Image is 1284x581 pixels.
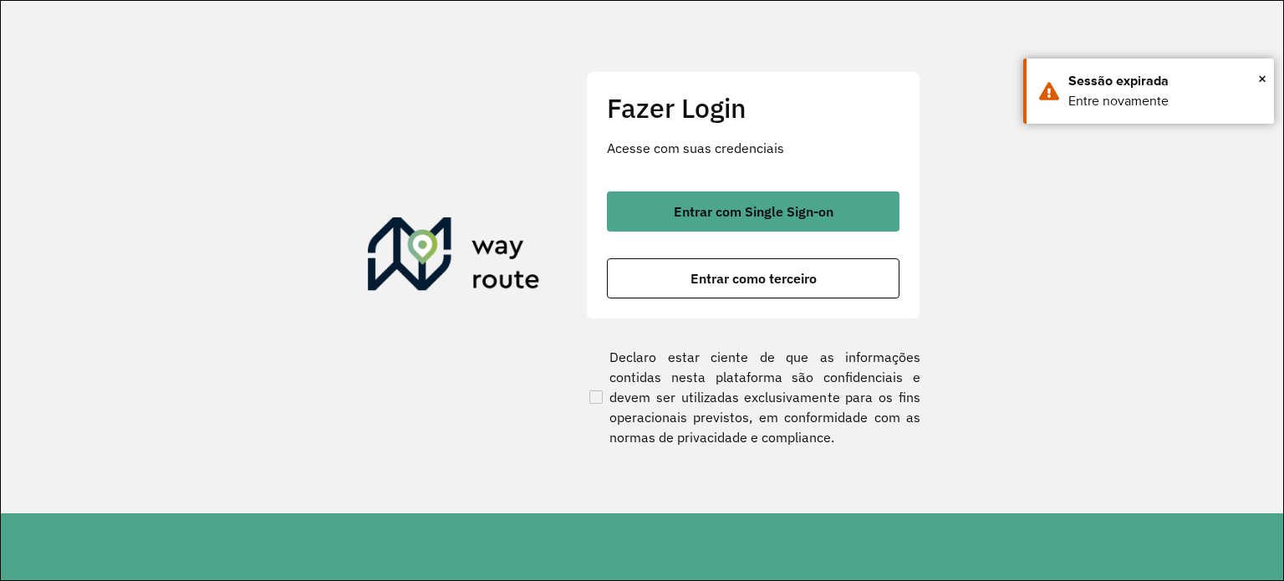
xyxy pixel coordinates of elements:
img: Roteirizador AmbevTech [368,217,540,298]
h2: Fazer Login [607,92,899,124]
button: button [607,191,899,232]
label: Declaro estar ciente de que as informações contidas nesta plataforma são confidenciais e devem se... [586,347,920,447]
span: × [1258,66,1266,91]
button: button [607,258,899,298]
div: Entre novamente [1068,91,1261,111]
div: Sessão expirada [1068,71,1261,91]
span: Entrar como terceiro [690,272,817,285]
button: Close [1258,66,1266,91]
span: Entrar com Single Sign-on [674,205,833,218]
p: Acesse com suas credenciais [607,138,899,158]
